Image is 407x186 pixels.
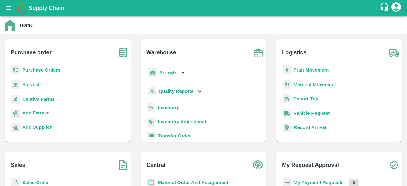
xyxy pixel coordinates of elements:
[283,123,291,132] img: recordArrival
[11,123,20,133] img: supplier
[11,65,20,75] img: reciept
[293,67,329,72] a: Fruit Movement
[159,70,177,75] b: Arrivals
[250,45,266,60] img: warehouse
[283,80,291,89] img: material
[282,161,339,169] b: My Request/Approval
[148,87,156,95] img: qualityReport
[115,157,131,173] img: soSales
[159,89,194,94] b: Quality Reports
[158,134,191,139] a: Transfer Order
[386,157,402,173] img: check
[22,180,49,185] a: Sales Order
[22,82,39,87] a: Harvest
[386,45,402,60] img: truck
[11,48,52,57] b: Purchase order
[11,109,20,118] img: farmer
[22,67,60,72] a: Purchase Orders
[283,65,291,75] img: fruit
[283,109,291,118] img: vehicle
[16,2,29,14] img: logo
[390,1,402,15] div: account of current user
[293,180,344,185] a: My Payment Requests
[146,161,165,169] b: Central
[379,2,390,14] div: customer-support
[29,5,64,11] b: Supply Chain
[22,125,52,130] b: Add Supplier
[147,85,203,98] div: Quality Reports
[293,111,330,116] a: Vehicle Request
[148,68,157,77] img: whArrival
[158,180,229,185] a: Material Order And Assignment
[282,48,307,57] b: Logistics
[146,48,176,57] b: Warehouse
[147,117,155,127] img: inventory
[115,45,131,60] img: purchase
[147,103,155,112] img: whInventory
[11,94,20,104] img: harvest
[147,132,155,141] img: whTransfer
[158,105,179,110] a: Inventory
[22,109,49,118] a: Add Farmer
[5,20,15,31] img: home
[22,110,49,115] b: Add Farmer
[293,82,336,87] a: Material Movement
[250,157,266,173] img: central
[1,1,16,15] button: open drawer
[283,94,291,104] img: delivery
[293,96,318,101] a: Export Trip
[294,125,326,130] a: Record Arrival
[20,23,33,28] b: Home
[147,65,187,80] div: Arrivals
[11,161,25,169] b: Sales
[22,124,52,132] a: Add Supplier
[22,97,55,102] a: Captive Farms
[158,119,206,124] a: Inventory Adjustment
[11,80,20,89] img: harvest
[29,3,379,12] a: Supply Chain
